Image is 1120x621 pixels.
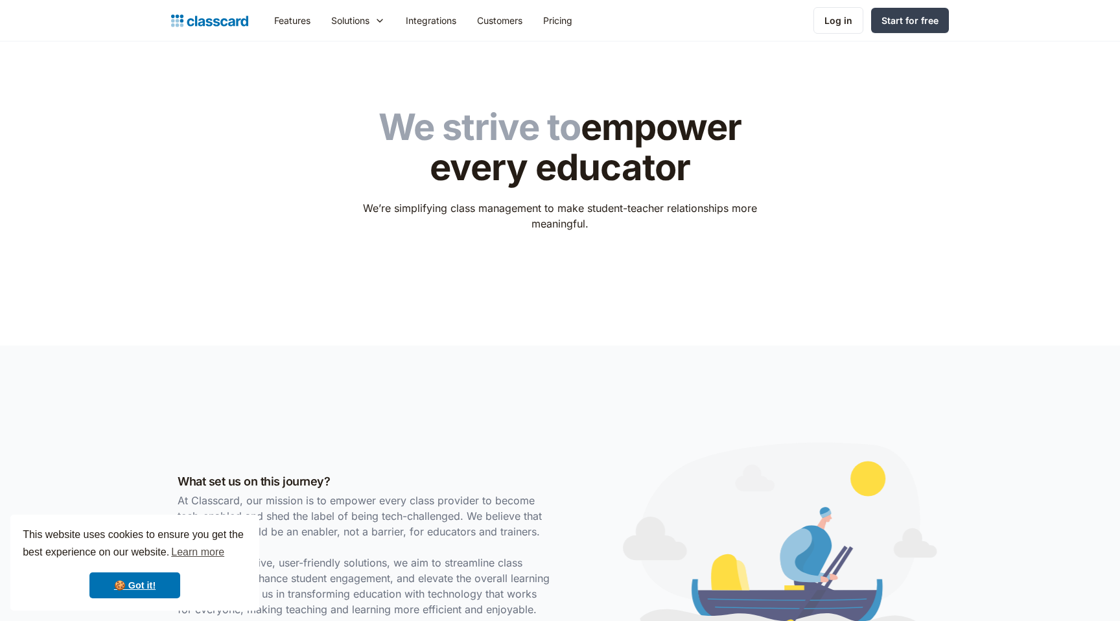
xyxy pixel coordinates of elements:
[23,527,247,562] span: This website uses cookies to ensure you get the best experience on our website.
[89,572,180,598] a: dismiss cookie message
[881,14,939,27] div: Start for free
[171,12,248,30] a: home
[355,108,766,187] h1: empower every educator
[169,543,226,562] a: learn more about cookies
[813,7,863,34] a: Log in
[379,105,581,149] span: We strive to
[178,493,554,617] p: At Classcard, our mission is to empower every class provider to become tech-enabled and shed the ...
[264,6,321,35] a: Features
[355,200,766,231] p: We’re simplifying class management to make student-teacher relationships more meaningful.
[321,6,395,35] div: Solutions
[178,473,554,490] h3: What set us on this journey?
[533,6,583,35] a: Pricing
[331,14,369,27] div: Solutions
[467,6,533,35] a: Customers
[395,6,467,35] a: Integrations
[10,515,259,611] div: cookieconsent
[871,8,949,33] a: Start for free
[824,14,852,27] div: Log in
